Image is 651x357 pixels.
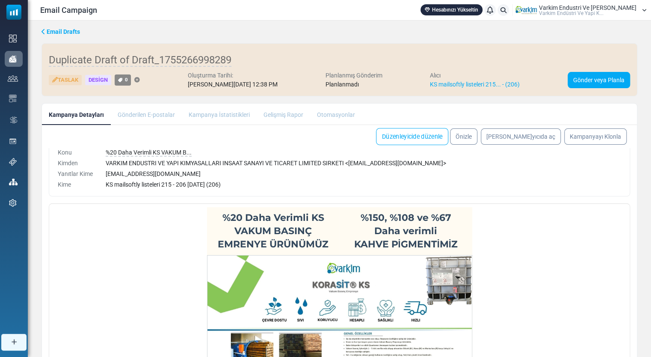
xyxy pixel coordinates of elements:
[301,31,405,43] strong: KAHVE PİGMENTİMİZ
[322,18,385,30] strong: Daha verimli
[58,159,95,168] div: Kimden
[450,128,477,145] a: Önizle
[41,27,80,36] a: Email Drafts
[9,115,18,125] img: workflow.svg
[49,75,82,86] div: Taslak
[49,54,231,67] span: Duplicate Draft of Draft_1755266998289
[9,137,17,145] img: landing_pages.svg
[58,148,95,157] div: Konu
[9,199,17,207] img: settings-icon.svg
[106,149,192,157] span: %20 Daha Verimli KS VAKUM B...
[58,180,95,189] div: Kime
[376,128,448,145] a: Düzenleyicide düzenle
[8,75,18,81] img: contacts-icon.svg
[188,71,278,80] div: Oluşturma Tarihi:
[430,71,520,80] div: Alıcı
[430,81,520,88] a: KS mailsoftly listeleri 215... - (206)
[42,104,111,125] a: Kampanya Detayları
[568,72,630,88] a: Gönder veya Planla
[325,71,382,80] div: Planlanmış Gönderim
[47,28,80,35] span: translation missing: tr.ms_sidebar.email_drafts
[115,74,131,85] a: 0
[539,11,604,16] span: Varki̇m Endüstri̇ Ve Yapi K...
[58,170,95,178] div: Yanıtlar Kime
[106,181,221,188] span: KS mailsoftly listeleri 215 - 206 [DATE] (206)
[125,77,128,83] span: 0
[481,128,561,145] a: [PERSON_NAME]yıcıda aç
[9,158,17,166] img: support-icon.svg
[165,5,276,43] strong: %20 Daha Verimli KS VAKUM BASINÇ EMRENYE ÜRÜNÜMÜZ
[308,5,399,16] strong: %150, %108 ve %67
[539,5,636,11] span: Varkim Endustri Ve [PERSON_NAME]
[515,4,537,17] img: User Logo
[85,75,111,86] div: Design
[6,5,21,20] img: mailsoftly_icon_blue_white.svg
[106,159,621,168] div: VARKIM ENDUSTRI VE YAPI KIMYASALLARI INSAAT SANAYI VE TICARET LIMITED SIRKETI < [EMAIL_ADDRESS][D...
[9,95,17,102] img: email-templates-icon.svg
[325,81,358,88] span: Planlanmadı
[134,77,140,83] a: Etiket Ekle
[564,128,627,145] a: Kampanyayı Klonla
[106,170,621,178] div: [EMAIL_ADDRESS][DOMAIN_NAME]
[40,4,97,16] span: Email Campaign
[188,80,278,89] div: [PERSON_NAME][DATE] 12:38 PM
[9,35,17,42] img: dashboard-icon.svg
[515,4,647,17] a: User Logo Varkim Endustri Ve [PERSON_NAME] Varki̇m Endüstri̇ Ve Yapi K...
[9,55,17,62] img: campaigns-icon-active.png
[420,4,482,15] a: Hesabınızı Yükseltin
